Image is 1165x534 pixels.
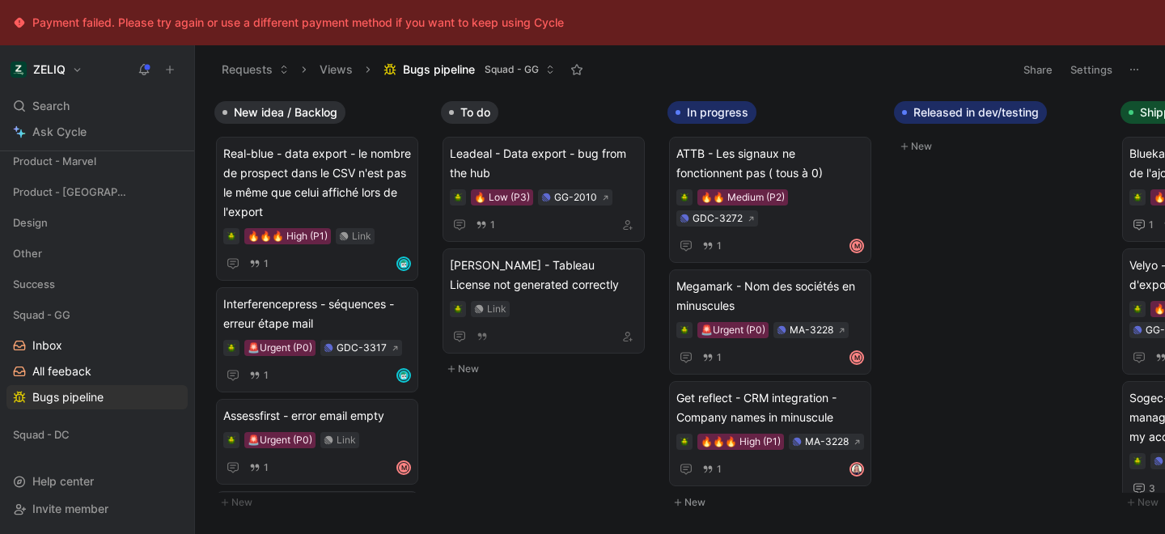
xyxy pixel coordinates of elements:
[13,426,70,443] span: Squad - DC
[460,104,490,121] span: To do
[6,303,188,409] div: Squad - GGInboxAll feebackBugs pipeline
[13,184,129,200] span: Product - [GEOGRAPHIC_DATA]
[453,304,463,314] img: 🪲
[223,432,239,448] div: 🪲
[216,399,418,485] a: Assessfirst - error email empty🚨Urgent (P0)Link1M
[669,137,871,263] a: ATTB - Les signaux ne fonctionnent pas ( tous à 0)🔥🔥 Medium (P2)GDC-32721M
[264,371,269,380] span: 1
[398,258,409,269] img: avatar
[214,493,428,512] button: New
[6,241,188,265] div: Other
[223,295,411,333] span: Interferencepress - séquences - erreur étape mail
[6,180,188,204] div: Product - [GEOGRAPHIC_DATA]
[216,137,418,281] a: Real-blue - data export - le nombre de prospect dans le CSV n'est pas le même que celui affiché l...
[1149,220,1154,230] span: 1
[1063,58,1120,81] button: Settings
[851,240,862,252] div: M
[312,57,360,82] button: Views
[223,406,411,426] span: Assessfirst - error email empty
[894,137,1108,156] button: New
[6,149,188,173] div: Product - Marvel
[248,228,328,244] div: 🔥🔥🔥 High (P1)
[32,122,87,142] span: Ask Cycle
[6,469,188,494] div: Help center
[11,61,27,78] img: ZELIQ
[669,269,871,375] a: Megamark - Nom des sociétés en minuscules🚨Urgent (P0)MA-32281M
[554,189,597,206] div: GG-2010
[687,104,748,121] span: In progress
[13,307,70,323] span: Squad - GG
[32,13,564,32] div: Payment failed. Please try again or use a different payment method if you want to keep using Cycle
[1149,484,1155,494] span: 3
[32,363,91,379] span: All feeback
[32,502,108,515] span: Invite member
[701,189,785,206] div: 🔥🔥 Medium (P2)
[701,434,781,450] div: 🔥🔥🔥 High (P1)
[851,352,862,363] div: M
[1133,193,1142,202] img: 🪲
[376,57,562,82] button: Bugs pipelineSquad - GG
[661,94,888,520] div: In progressNew
[676,144,864,183] span: ATTB - Les signaux ne fonctionnent pas ( tous à 0)
[6,303,188,327] div: Squad - GG
[680,437,689,447] img: 🪲
[6,58,87,81] button: ZELIQZELIQ
[805,434,849,450] div: MA-3228
[441,101,498,124] button: To do
[1129,189,1146,206] div: 🪲
[246,255,272,273] button: 1
[246,367,272,384] button: 1
[790,322,833,338] div: MA-3228
[450,144,638,183] span: Leadeal - Data export - bug from the hub
[1129,453,1146,469] div: 🪲
[894,101,1047,124] button: Released in dev/testing
[352,228,371,244] div: Link
[403,61,475,78] span: Bugs pipeline
[676,388,864,427] span: Get reflect - CRM integration - Company names in minuscule
[32,389,104,405] span: Bugs pipeline
[1133,304,1142,314] img: 🪲
[443,137,645,242] a: Leadeal - Data export - bug from the hub🔥 Low (P3)GG-20101
[337,340,387,356] div: GDC-3317
[6,241,188,270] div: Other
[13,245,42,261] span: Other
[6,385,188,409] a: Bugs pipeline
[223,228,239,244] div: 🪲
[6,272,188,301] div: Success
[676,189,693,206] div: 🪲
[717,241,722,251] span: 1
[450,256,638,295] span: [PERSON_NAME] - Tableau License not generated correctly
[227,343,236,353] img: 🪲
[701,322,765,338] div: 🚨Urgent (P0)
[13,276,55,292] span: Success
[1133,456,1142,466] img: 🪲
[487,301,506,317] div: Link
[6,422,188,451] div: Squad - DC
[337,432,356,448] div: Link
[264,259,269,269] span: 1
[474,189,530,206] div: 🔥 Low (P3)
[6,94,188,118] div: Search
[699,237,725,255] button: 1
[717,464,722,474] span: 1
[693,210,743,227] div: GDC-3272
[453,193,463,202] img: 🪲
[699,460,725,478] button: 1
[913,104,1039,121] span: Released in dev/testing
[248,340,312,356] div: 🚨Urgent (P0)
[851,464,862,475] img: avatar
[13,153,96,169] span: Product - Marvel
[699,349,725,367] button: 1
[6,210,188,239] div: Design
[669,381,871,486] a: Get reflect - CRM integration - Company names in minuscule🔥🔥🔥 High (P1)MA-32281avatar
[227,435,236,445] img: 🪲
[888,94,1114,164] div: Released in dev/testingNew
[248,432,312,448] div: 🚨Urgent (P0)
[6,149,188,178] div: Product - Marvel
[6,497,188,521] div: Invite member
[680,193,689,202] img: 🪲
[208,94,434,520] div: New idea / BacklogNew
[1129,479,1159,498] button: 3
[223,144,411,222] span: Real-blue - data export - le nombre de prospect dans le CSV n'est pas le même que celui affiché l...
[450,189,466,206] div: 🪲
